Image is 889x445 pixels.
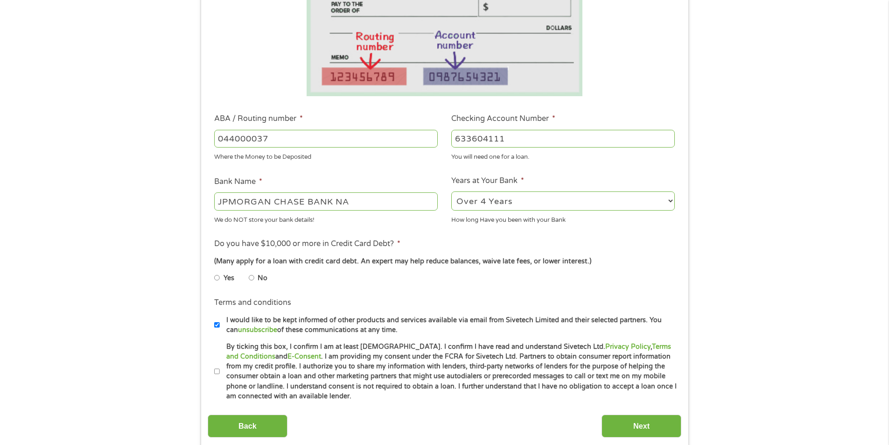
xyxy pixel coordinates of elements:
[224,273,234,283] label: Yes
[220,342,678,402] label: By ticking this box, I confirm I am at least [DEMOGRAPHIC_DATA]. I confirm I have read and unders...
[214,256,674,267] div: (Many apply for a loan with credit card debt. An expert may help reduce balances, waive late fees...
[220,315,678,335] label: I would like to be kept informed of other products and services available via email from Sivetech...
[214,177,262,187] label: Bank Name
[451,176,524,186] label: Years at Your Bank
[214,130,438,148] input: 263177916
[258,273,267,283] label: No
[226,343,671,360] a: Terms and Conditions
[451,130,675,148] input: 345634636
[214,239,400,249] label: Do you have $10,000 or more in Credit Card Debt?
[214,298,291,308] label: Terms and conditions
[287,353,321,360] a: E-Consent
[451,212,675,225] div: How long Have you been with your Bank
[605,343,651,351] a: Privacy Policy
[214,212,438,225] div: We do NOT store your bank details!
[602,415,681,438] input: Next
[451,149,675,162] div: You will need one for a loan.
[238,326,277,334] a: unsubscribe
[214,114,303,124] label: ABA / Routing number
[208,415,287,438] input: Back
[451,114,555,124] label: Checking Account Number
[214,149,438,162] div: Where the Money to be Deposited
